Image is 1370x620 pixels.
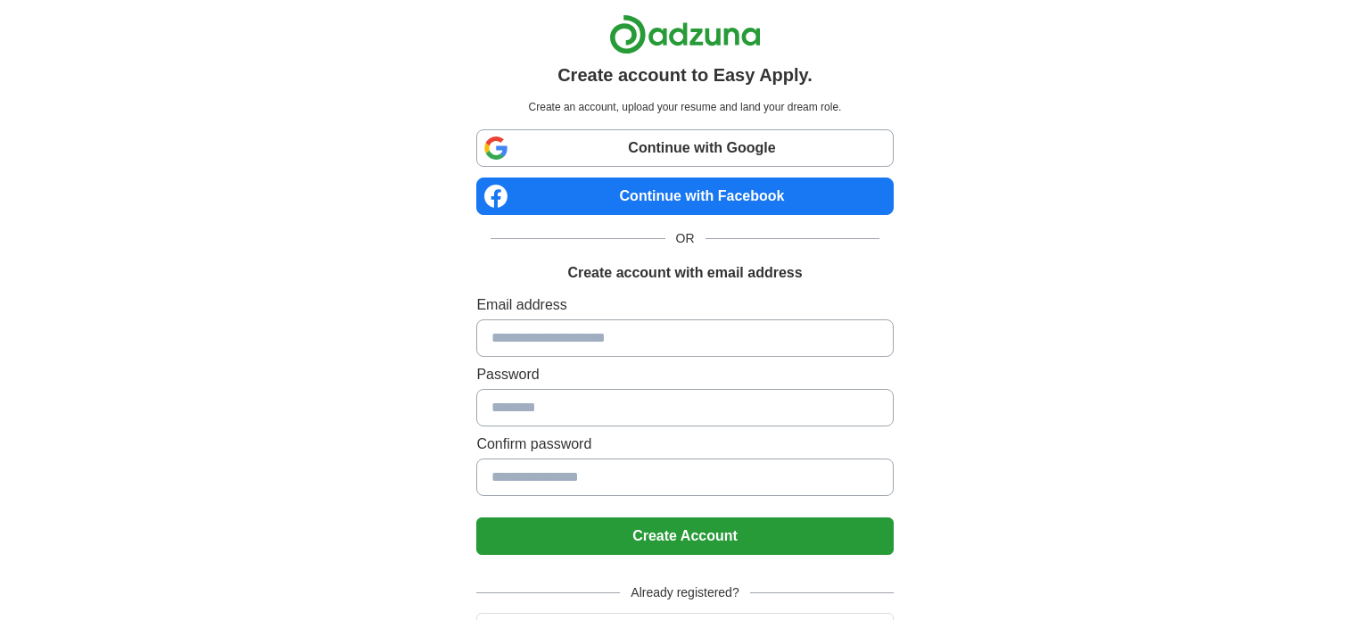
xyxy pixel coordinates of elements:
[480,99,889,115] p: Create an account, upload your resume and land your dream role.
[476,364,893,385] label: Password
[557,62,813,88] h1: Create account to Easy Apply.
[609,14,761,54] img: Adzuna logo
[476,129,893,167] a: Continue with Google
[476,517,893,555] button: Create Account
[476,178,893,215] a: Continue with Facebook
[620,583,749,602] span: Already registered?
[665,229,706,248] span: OR
[476,434,893,455] label: Confirm password
[476,294,893,316] label: Email address
[567,262,802,284] h1: Create account with email address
